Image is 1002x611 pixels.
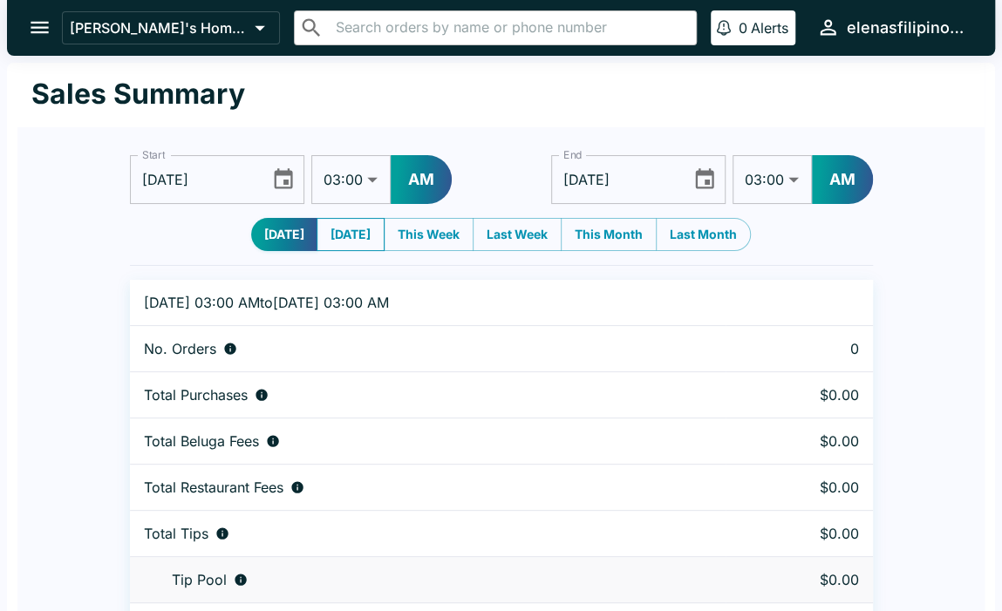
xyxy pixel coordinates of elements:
[62,11,280,44] button: [PERSON_NAME]'s Home of the Finest Filipino Foods
[739,19,747,37] p: 0
[144,479,283,496] p: Total Restaurant Fees
[740,340,858,357] p: 0
[751,19,788,37] p: Alerts
[144,340,216,357] p: No. Orders
[384,218,474,251] button: This Week
[144,294,712,311] p: [DATE] 03:00 AM to [DATE] 03:00 AM
[391,155,452,204] button: AM
[473,218,562,251] button: Last Week
[144,525,208,542] p: Total Tips
[31,77,245,112] h1: Sales Summary
[172,571,227,588] p: Tip Pool
[561,218,657,251] button: This Month
[130,155,258,204] input: mm/dd/yyyy
[144,386,712,404] div: Aggregate order subtotals
[317,218,385,251] button: [DATE]
[331,16,689,40] input: Search orders by name or phone number
[144,432,259,450] p: Total Beluga Fees
[812,155,873,204] button: AM
[144,525,712,542] div: Combined individual and pooled tips
[251,218,317,251] button: [DATE]
[144,479,712,496] div: Fees paid by diners to restaurant
[144,386,248,404] p: Total Purchases
[809,9,974,46] button: elenasfilipinofoods
[264,160,302,198] button: Choose date, selected date is Sep 3, 2025
[144,432,712,450] div: Fees paid by diners to Beluga
[144,571,712,588] div: Tips unclaimed by a waiter
[685,160,723,198] button: Choose date, selected date is Sep 4, 2025
[17,5,62,50] button: open drawer
[847,17,967,38] div: elenasfilipinofoods
[70,19,248,37] p: [PERSON_NAME]'s Home of the Finest Filipino Foods
[740,432,858,450] p: $0.00
[563,147,583,162] label: End
[656,218,751,251] button: Last Month
[551,155,679,204] input: mm/dd/yyyy
[740,386,858,404] p: $0.00
[142,147,165,162] label: Start
[740,479,858,496] p: $0.00
[740,525,858,542] p: $0.00
[740,571,858,588] p: $0.00
[144,340,712,357] div: Number of orders placed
